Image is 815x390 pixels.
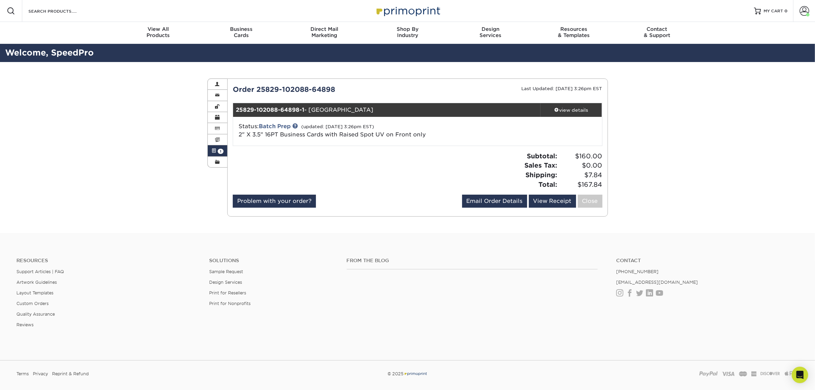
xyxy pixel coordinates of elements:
span: $167.84 [560,180,602,190]
a: Shop ByIndustry [366,22,449,44]
span: View All [117,26,200,32]
a: Print for Nonprofits [209,301,251,306]
a: Close [578,195,602,208]
a: Problem with your order? [233,195,316,208]
div: Industry [366,26,449,38]
span: Business [200,26,283,32]
div: - [GEOGRAPHIC_DATA] [233,103,540,117]
span: Design [449,26,532,32]
img: Primoprint [404,371,428,376]
div: view details [540,107,602,113]
small: Last Updated: [DATE] 3:26pm EST [522,86,602,91]
div: Order 25829-102088-64898 [228,84,418,95]
div: Status: [233,122,479,139]
strong: Sales Tax: [525,161,558,169]
a: Privacy [33,369,48,379]
small: (updated: [DATE] 3:26pm EST) [301,124,374,129]
span: 1 [218,149,224,154]
span: Shop By [366,26,449,32]
a: Contact& Support [615,22,699,44]
span: Resources [532,26,615,32]
a: 2" X 3.5" 16PT Business Cards with Raised Spot UV on Front only [239,131,426,138]
span: MY CART [764,8,783,14]
a: BusinessCards [200,22,283,44]
div: Products [117,26,200,38]
a: Quality Assurance [16,312,55,317]
span: Contact [615,26,699,32]
h4: From the Blog [347,258,598,264]
iframe: Google Customer Reviews [2,369,58,388]
span: Direct Mail [283,26,366,32]
a: Resources& Templates [532,22,615,44]
strong: Subtotal: [527,152,558,160]
a: Reviews [16,322,34,327]
a: View Receipt [529,195,576,208]
a: Sample Request [209,269,243,274]
a: [PHONE_NUMBER] [616,269,659,274]
h4: Resources [16,258,199,264]
a: Layout Templates [16,290,53,295]
span: $160.00 [560,151,602,161]
strong: Shipping: [526,171,558,179]
span: $7.84 [560,170,602,180]
div: Cards [200,26,283,38]
a: Direct MailMarketing [283,22,366,44]
a: Artwork Guidelines [16,280,57,285]
div: & Support [615,26,699,38]
a: Contact [616,258,799,264]
img: Primoprint [373,3,442,18]
a: [EMAIL_ADDRESS][DOMAIN_NAME] [616,280,698,285]
div: Marketing [283,26,366,38]
input: SEARCH PRODUCTS..... [28,7,94,15]
a: View AllProducts [117,22,200,44]
a: Reprint & Refund [52,369,89,379]
h4: Solutions [209,258,336,264]
a: Support Articles | FAQ [16,269,64,274]
div: © 2025 [276,369,540,379]
a: Print for Resellers [209,290,246,295]
div: & Templates [532,26,615,38]
a: Custom Orders [16,301,49,306]
a: Email Order Details [462,195,527,208]
a: 1 [208,145,228,156]
span: $0.00 [560,161,602,170]
a: Batch Prep [259,123,291,130]
strong: Total: [539,181,558,188]
a: view details [540,103,602,117]
strong: 25829-102088-64898-1 [236,107,304,113]
a: Terms [16,369,29,379]
div: Services [449,26,532,38]
a: Design Services [209,280,242,285]
div: Open Intercom Messenger [792,367,808,383]
a: DesignServices [449,22,532,44]
span: 0 [785,9,788,13]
